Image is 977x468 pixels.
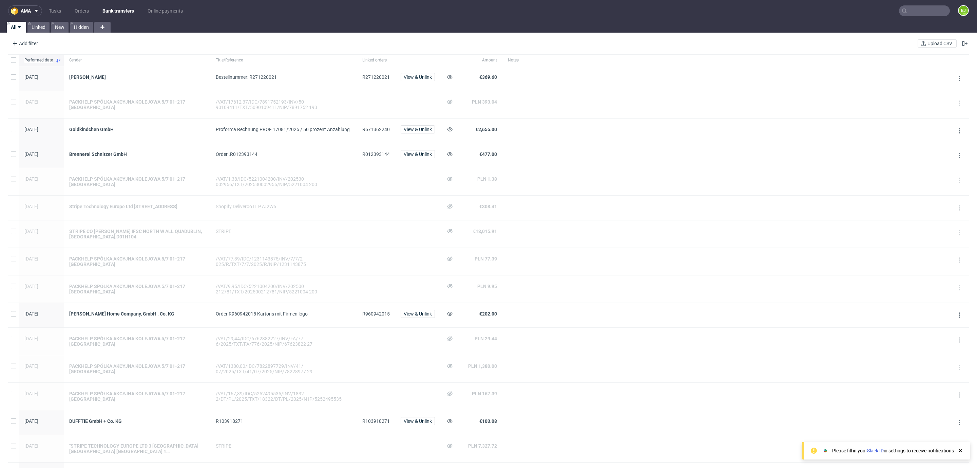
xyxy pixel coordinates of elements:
[867,448,884,453] a: Slack ID
[69,311,205,317] a: [PERSON_NAME] Home Company, GmbH . Co. KG
[216,229,351,234] div: STRIPE
[216,336,351,347] div: /VAT/29,44/IDC/6762382227/INV/FA/77 6/2025/TXT/FA/776/2025/NIP/67623822 27
[8,5,42,16] button: ama
[69,151,205,157] a: Brennerei Schnitzer GmbH
[401,418,435,424] a: View & Unlink
[473,229,497,234] span: €13,015.91
[476,127,497,132] span: €2,655.00
[24,229,38,234] span: [DATE]
[24,57,53,63] span: Performed date
[472,391,497,396] span: PLN 167.39
[216,74,351,80] div: Bestellnummer: R271220021
[45,5,65,16] a: Tasks
[832,447,954,454] div: Please fill in your in settings to receive notifications
[11,7,21,15] img: logo
[401,311,435,317] a: View & Unlink
[24,176,38,182] span: [DATE]
[24,311,38,317] span: [DATE]
[69,256,205,267] div: PACKHELP SPÓŁKA AKCYJNA KOLEJOWA 5/7 01-217 [GEOGRAPHIC_DATA]
[362,57,390,63] span: Linked orders
[9,38,39,49] div: Add filter
[216,418,351,424] div: R103918271
[7,22,26,33] a: All
[362,311,390,317] span: R960942015
[69,127,205,132] div: Goldkindchen GmbH
[362,418,390,424] span: R103918271
[401,127,435,132] a: View & Unlink
[479,311,497,317] span: €202.00
[216,151,351,157] div: Order .R012393144
[404,419,432,424] span: View & Unlink
[24,336,38,341] span: [DATE]
[21,8,31,13] span: ama
[143,5,187,16] a: Online payments
[479,151,497,157] span: €477.00
[69,418,205,424] a: DUFFTIE GmbH + Co. KG
[401,73,435,81] button: View & Unlink
[216,127,351,132] div: Proforma Rechnung PROF 17081/2025 / 50 prozent Anzahlung
[404,152,432,157] span: View & Unlink
[463,57,497,63] span: Amount
[216,57,351,63] span: Title/Reference
[468,363,497,369] span: PLN 1,380.00
[926,41,954,46] span: Upload CSV
[69,443,205,454] a: "STRIPE TECHNOLOGY EUROPE LTD 3 [GEOGRAPHIC_DATA] [GEOGRAPHIC_DATA] [GEOGRAPHIC_DATA] 1 [GEOGRAPH...
[401,151,435,157] a: View & Unlink
[69,284,205,294] div: PACKHELP SPÓŁKA AKCYJNA KOLEJOWA 5/7 01-217 [GEOGRAPHIC_DATA]
[24,127,38,132] span: [DATE]
[24,256,38,262] span: [DATE]
[216,204,351,209] div: Shopify Deliveroo IT P7J2W6
[69,99,205,110] a: PACKHELP SPÓŁKA AKCYJNA KOLEJOWA 5/7 01-217 [GEOGRAPHIC_DATA]
[24,391,38,396] span: [DATE]
[404,311,432,316] span: View & Unlink
[475,256,497,262] span: PLN 77.39
[401,417,435,425] button: View & Unlink
[24,443,38,449] span: [DATE]
[69,176,205,187] a: PACKHELP SPÓŁKA AKCYJNA KOLEJOWA 5/7 01-217 [GEOGRAPHIC_DATA]
[69,74,205,80] div: [PERSON_NAME]
[216,99,351,110] div: /VAT/17612,37/IDC/7891752193/INV/50 90109411/TXT/5090109411/NIP/7891752 193
[51,22,69,33] a: New
[69,57,205,63] span: Sender
[362,127,390,132] span: R671362240
[24,363,38,369] span: [DATE]
[468,443,497,449] span: PLN 7,327.72
[508,57,519,63] span: Notes
[401,310,435,318] button: View & Unlink
[216,443,351,449] div: STRIPE
[216,391,351,402] div: /VAT/167,39/IDC/5252495535/INV/1832 2/DT/PL/2025/TXT/18322/DT/PL/2025/N IP/5252495535
[24,151,38,157] span: [DATE]
[69,363,205,374] a: PACKHELP SPÓŁKA AKCYJNA KOLEJOWA 5/7 01-217 [GEOGRAPHIC_DATA]
[216,176,351,187] div: /VAT/1,38/IDC/5221004200/INV/202530 002956/TXT/202530002956/NIP/5221004 200
[24,418,38,424] span: [DATE]
[404,75,432,79] span: View & Unlink
[479,418,497,424] span: €103.08
[401,125,435,133] button: View & Unlink
[479,74,497,80] span: €369.60
[477,284,497,289] span: PLN 9.95
[404,127,432,132] span: View & Unlink
[27,22,50,33] a: Linked
[24,284,38,289] span: [DATE]
[69,229,205,239] a: STRIPE CO [PERSON_NAME] IFSC NORTH W ALL QUADUBLIN,[GEOGRAPHIC_DATA],D01H104
[477,176,497,182] span: PLN 1.38
[822,447,829,454] img: Slack
[69,336,205,347] a: PACKHELP SPÓŁKA AKCYJNA KOLEJOWA 5/7 01-217 [GEOGRAPHIC_DATA]
[362,74,390,80] span: R271220021
[70,22,93,33] a: Hidden
[24,204,38,209] span: [DATE]
[918,39,957,48] button: Upload CSV
[216,363,351,374] div: /VAT/1380,00/IDC/7822897729/INV/41/ 07/2025/TXT/41/07/2025/NIP/78228977 29
[959,6,968,15] figcaption: EJ
[69,204,205,209] a: Stripe Technology Europe Ltd [STREET_ADDRESS]
[362,151,390,157] span: R012393144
